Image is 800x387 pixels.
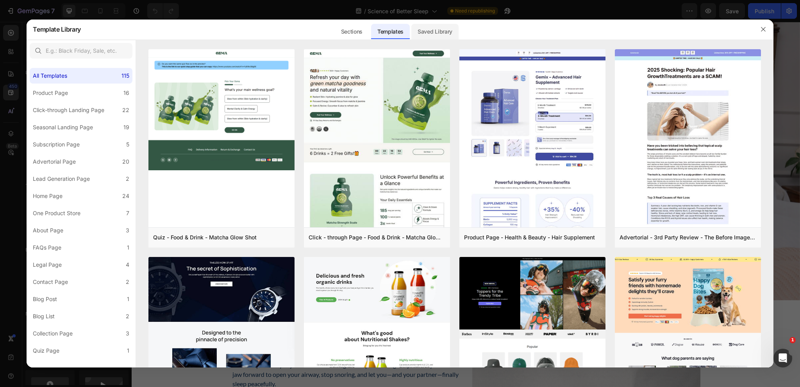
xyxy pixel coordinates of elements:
div: Legal Page [33,260,62,269]
div: 24 [122,191,129,201]
a: SHOP NOW & STOP SNORING ➜ [106,161,224,183]
span: 1 [789,337,796,343]
div: Advertorial - 3rd Party Review - The Before Image - Hair Supplement [620,233,756,242]
div: Blog Post [33,294,57,304]
span: SHOP NOW & STOP SNORING ➜ [118,168,212,176]
img: quiz-1.png [148,49,295,171]
div: 2 [126,312,129,321]
div: Saved Library [411,24,459,39]
h2: Stop Snoring. Breathe Freely. Wake Rested. [106,107,402,120]
div: Seasonal Landing Page [33,123,93,132]
div: Home Page [33,191,62,201]
div: Subscription Page [33,140,80,149]
div: 2 [126,277,129,287]
div: 16 [123,88,129,98]
div: 3 [126,226,129,235]
div: 22 [122,105,129,115]
div: 4 [126,260,129,269]
div: Advertorial Page [33,157,76,166]
div: About Page [33,226,63,235]
div: Contact Page [33,277,68,287]
div: Collection Page [33,329,73,338]
div: Blog List [33,312,55,321]
div: FAQs Page [33,243,61,252]
h2: What Is VitalSleep? [100,302,328,317]
div: 1 [127,243,129,252]
div: All Templates [33,71,67,80]
div: 1 [127,346,129,355]
div: Click-through Landing Page [33,105,104,115]
div: Sections [335,24,369,39]
div: 20 [122,157,129,166]
div: 19 [123,123,129,132]
div: 1 [127,294,129,304]
div: Templates [371,24,410,39]
div: 115 [121,71,129,80]
p: By targeting the root cause of snoring, VitalSleep helps you—and your partner—get the deep, unint... [107,127,402,148]
div: One Product Store [33,209,80,218]
div: Lead Generation Page [33,174,90,184]
input: E.g.: Black Friday, Sale, etc. [30,43,132,59]
div: 5 [126,140,129,149]
div: 2 [126,174,129,184]
div: Quiz Page [33,346,59,355]
div: Quiz - Food & Drink - Matcha Glow Shot [153,233,257,242]
div: Product Page [33,88,68,98]
h2: Template Library [33,19,81,39]
div: 7 [126,209,129,218]
p: Here’s the fast answer: [101,318,327,328]
div: 3 [126,329,129,338]
div: Click - through Page - Food & Drink - Matcha Glow Shot [309,233,445,242]
div: Product Page - Health & Beauty - Hair Supplement [464,233,595,242]
p: VitalSleep is a fully adjustable anti-snoring mouthpiece that gently moves your lower jaw forward... [101,339,327,367]
h2: The True Science of Better Sleep [106,63,402,84]
iframe: Intercom live chat [773,349,792,367]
